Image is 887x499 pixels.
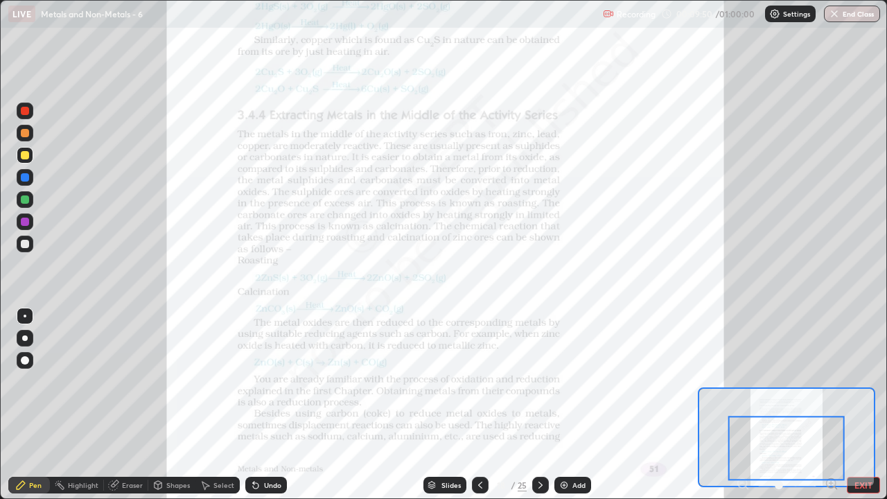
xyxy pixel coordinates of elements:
[511,481,515,489] div: /
[617,9,656,19] p: Recording
[441,482,461,489] div: Slides
[264,482,281,489] div: Undo
[68,482,98,489] div: Highlight
[122,482,143,489] div: Eraser
[783,10,810,17] p: Settings
[12,8,31,19] p: LIVE
[41,8,143,19] p: Metals and Non-Metals - 6
[572,482,586,489] div: Add
[166,482,190,489] div: Shapes
[847,477,880,493] button: EXIT
[559,480,570,491] img: add-slide-button
[824,6,880,22] button: End Class
[213,482,234,489] div: Select
[494,481,508,489] div: 18
[769,8,780,19] img: class-settings-icons
[603,8,614,19] img: recording.375f2c34.svg
[829,8,840,19] img: end-class-cross
[29,482,42,489] div: Pen
[518,479,527,491] div: 25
